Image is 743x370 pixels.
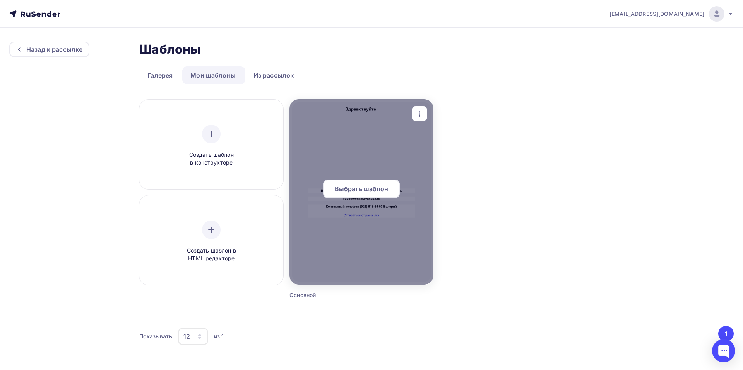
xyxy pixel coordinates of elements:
[139,66,181,84] a: Галерея
[175,151,248,167] span: Создать шаблон в конструкторе
[609,10,704,18] span: [EMAIL_ADDRESS][DOMAIN_NAME]
[183,332,190,341] div: 12
[289,291,397,299] div: Основной
[609,6,734,22] a: [EMAIL_ADDRESS][DOMAIN_NAME]
[178,328,209,345] button: 12
[26,45,82,54] div: Назад к рассылке
[335,184,389,193] span: Выбрать шаблон
[139,333,172,340] div: Показывать
[175,247,248,263] span: Создать шаблон в HTML редакторе
[182,66,244,84] a: Мои шаблоны
[214,333,224,340] div: из 1
[139,42,201,57] h2: Шаблоны
[718,326,734,341] button: Go to page 1
[717,326,734,341] ul: Pagination
[245,66,302,84] a: Из рассылок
